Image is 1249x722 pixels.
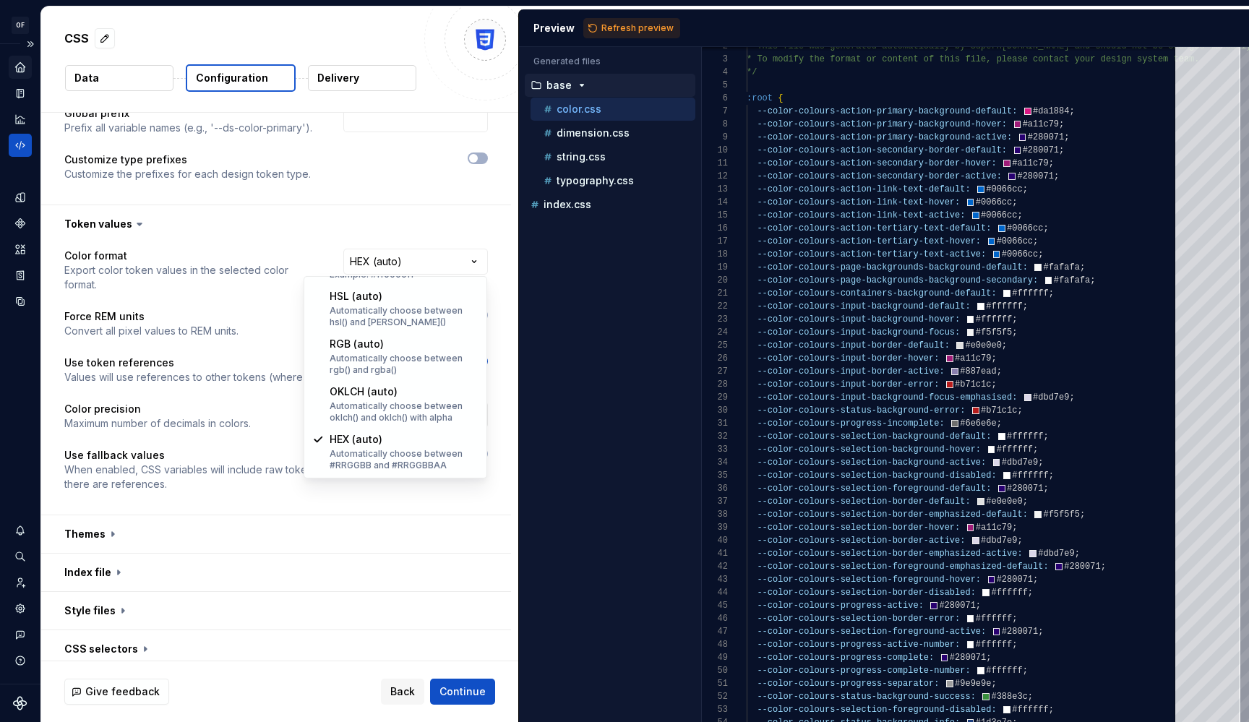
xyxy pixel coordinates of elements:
[330,385,398,397] span: OKLCH (auto)
[330,400,478,424] div: Automatically choose between oklch() and oklch() with alpha
[330,433,382,445] span: HEX (auto)
[330,338,384,350] span: RGB (auto)
[330,305,478,328] div: Automatically choose between hsl() and [PERSON_NAME]()
[330,290,382,302] span: HSL (auto)
[330,448,478,471] div: Automatically choose between #RRGGBB and #RRGGBBAA
[330,353,478,376] div: Automatically choose between rgb() and rgba()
